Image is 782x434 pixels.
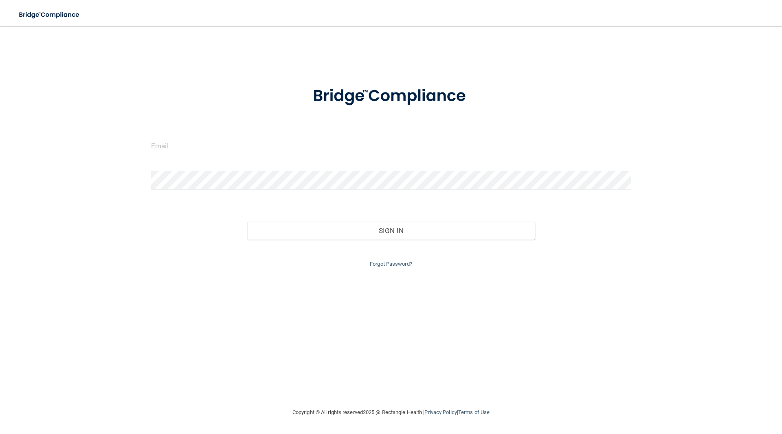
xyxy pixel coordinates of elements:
[151,137,631,155] input: Email
[296,75,486,117] img: bridge_compliance_login_screen.278c3ca4.svg
[242,399,540,425] div: Copyright © All rights reserved 2025 @ Rectangle Health | |
[12,7,87,23] img: bridge_compliance_login_screen.278c3ca4.svg
[424,409,457,415] a: Privacy Policy
[458,409,490,415] a: Terms of Use
[247,222,535,240] button: Sign In
[370,261,412,267] a: Forgot Password?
